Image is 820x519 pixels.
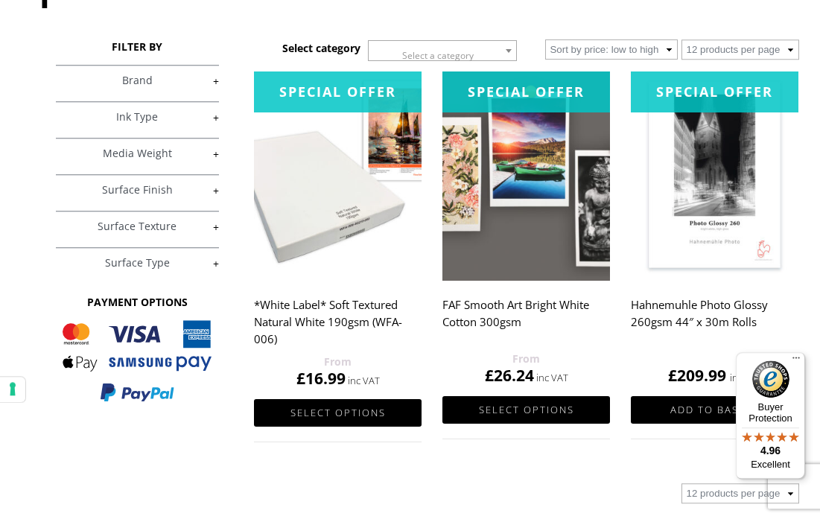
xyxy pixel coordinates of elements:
span: £ [296,368,305,389]
button: Menu [787,352,805,370]
p: Excellent [736,459,805,471]
a: + [56,220,220,234]
a: + [56,74,220,88]
div: Special Offer [631,71,798,112]
h2: Hahnemuhle Photo Glossy 260gsm 44″ x 30m Rolls [631,290,798,350]
span: £ [485,365,494,386]
h3: FILTER BY [56,39,220,54]
h2: *White Label* Soft Textured Natural White 190gsm (WFA-006) [254,290,422,353]
bdi: 16.99 [296,368,346,389]
a: Special Offer*White Label* Soft Textured Natural White 190gsm (WFA-006) £16.99 [254,71,422,389]
span: £ [668,365,677,386]
h4: Surface Texture [56,211,220,241]
a: Select options for “*White Label* Soft Textured Natural White 190gsm (WFA-006)” [254,399,422,427]
bdi: 209.99 [668,365,726,386]
h4: Brand [56,65,220,95]
h3: Select category [282,41,360,55]
a: Special OfferHahnemuhle Photo Glossy 260gsm 44″ x 30m Rolls £209.99 inc VAT [631,71,798,386]
button: Trusted Shops TrustmarkBuyer Protection4.96Excellent [736,352,805,479]
a: + [56,110,220,124]
strong: inc VAT [730,369,762,386]
a: + [56,147,220,161]
div: Special Offer [254,71,422,112]
a: Add to basket: “Hahnemuhle Photo Glossy 260gsm 44" x 30m Rolls” [631,396,798,424]
select: Shop order [545,39,678,60]
a: + [56,183,220,197]
a: + [56,256,220,270]
h4: Media Weight [56,138,220,168]
img: Trusted Shops Trustmark [752,360,789,398]
h4: Ink Type [56,101,220,131]
h4: Surface Type [56,247,220,277]
h4: Surface Finish [56,174,220,204]
a: Special OfferFAF Smooth Art Bright White Cotton 300gsm £26.24 [442,71,610,386]
bdi: 26.24 [485,365,534,386]
h3: PAYMENT OPTIONS [56,295,220,309]
img: FAF Smooth Art Bright White Cotton 300gsm [442,71,610,281]
div: Special Offer [442,71,610,112]
img: *White Label* Soft Textured Natural White 190gsm (WFA-006) [254,71,422,281]
h2: FAF Smooth Art Bright White Cotton 300gsm [442,290,610,350]
img: Hahnemuhle Photo Glossy 260gsm 44" x 30m Rolls [631,71,798,281]
p: Buyer Protection [736,401,805,424]
a: Select options for “FAF Smooth Art Bright White Cotton 300gsm” [442,396,610,424]
span: 4.96 [760,445,781,456]
span: Select a category [402,49,474,62]
img: PAYMENT OPTIONS [63,320,212,403]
